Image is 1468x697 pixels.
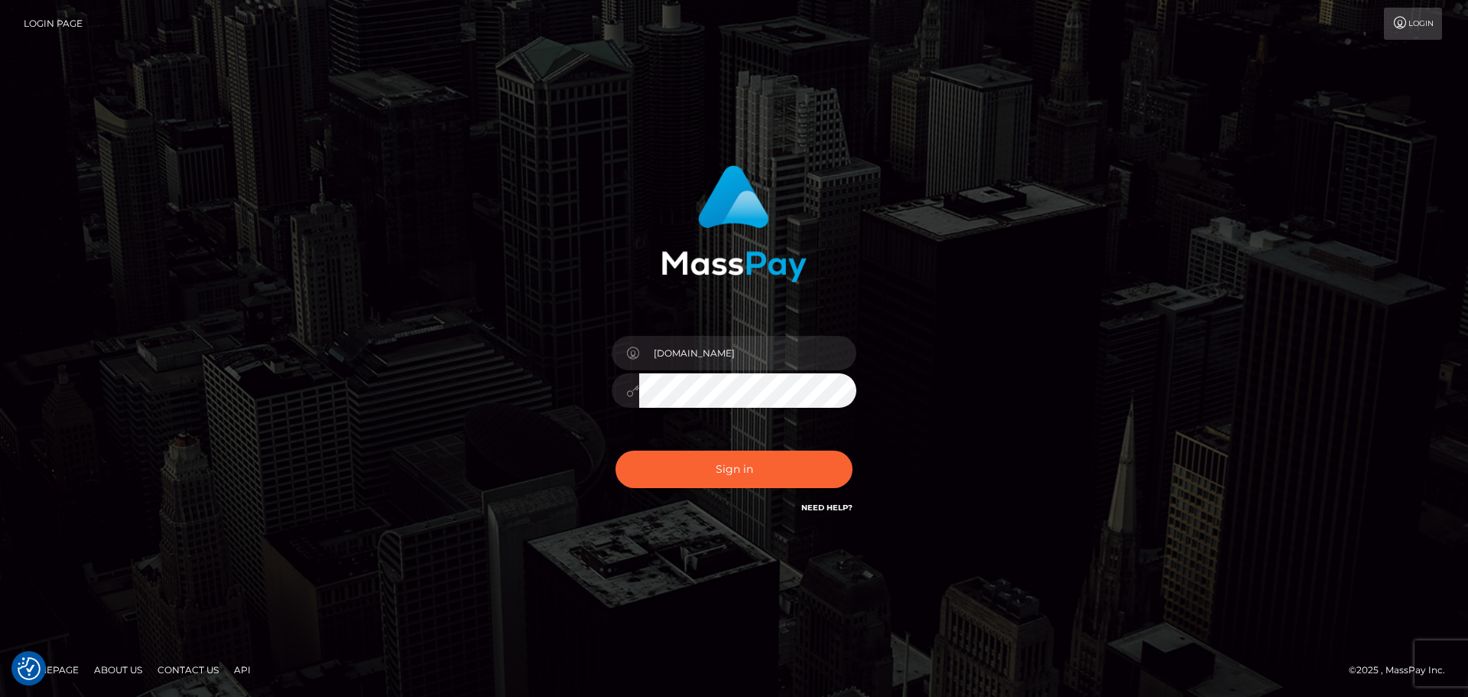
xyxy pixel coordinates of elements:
[17,658,85,682] a: Homepage
[228,658,257,682] a: API
[1384,8,1442,40] a: Login
[661,165,807,282] img: MassPay Login
[18,657,41,680] button: Consent Preferences
[801,503,853,513] a: Need Help?
[88,658,148,682] a: About Us
[24,8,83,40] a: Login Page
[151,658,225,682] a: Contact Us
[615,451,853,488] button: Sign in
[1349,662,1457,679] div: © 2025 , MassPay Inc.
[18,657,41,680] img: Revisit consent button
[639,336,856,370] input: Username...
